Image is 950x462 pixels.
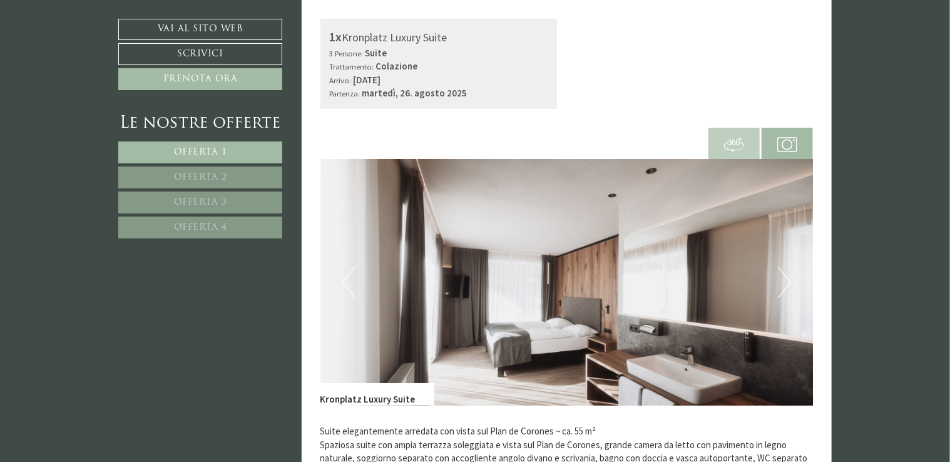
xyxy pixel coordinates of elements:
[174,173,227,182] span: Offerta 2
[9,33,172,69] div: Buon giorno, come possiamo aiutarla?
[320,383,434,406] div: Kronplatz Luxury Suite
[223,9,270,29] div: lunedì
[330,48,364,58] small: 3 Persone:
[118,19,282,40] a: Vai al sito web
[724,135,744,155] img: 360-grad.svg
[777,135,797,155] img: camera.svg
[778,267,791,298] button: Next
[362,87,467,99] b: martedì, 26. agosto 2025
[19,36,166,45] div: Montis – Active Nature Spa
[174,223,227,232] span: Offerta 4
[174,148,227,157] span: Offerta 1
[330,88,360,98] small: Partenza:
[330,28,548,46] div: Kronplatz Luxury Suite
[320,159,814,406] img: image
[376,60,418,72] b: Colazione
[365,47,387,59] b: Suite
[330,61,374,71] small: Trattamento:
[330,75,352,85] small: Arrivo:
[425,330,494,352] button: Invia
[19,58,166,66] small: 21:26
[330,29,342,44] b: 1x
[118,112,282,135] div: Le nostre offerte
[174,198,227,207] span: Offerta 3
[118,68,282,90] a: Prenota ora
[354,74,381,86] b: [DATE]
[118,43,282,65] a: Scrivici
[342,267,355,298] button: Previous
